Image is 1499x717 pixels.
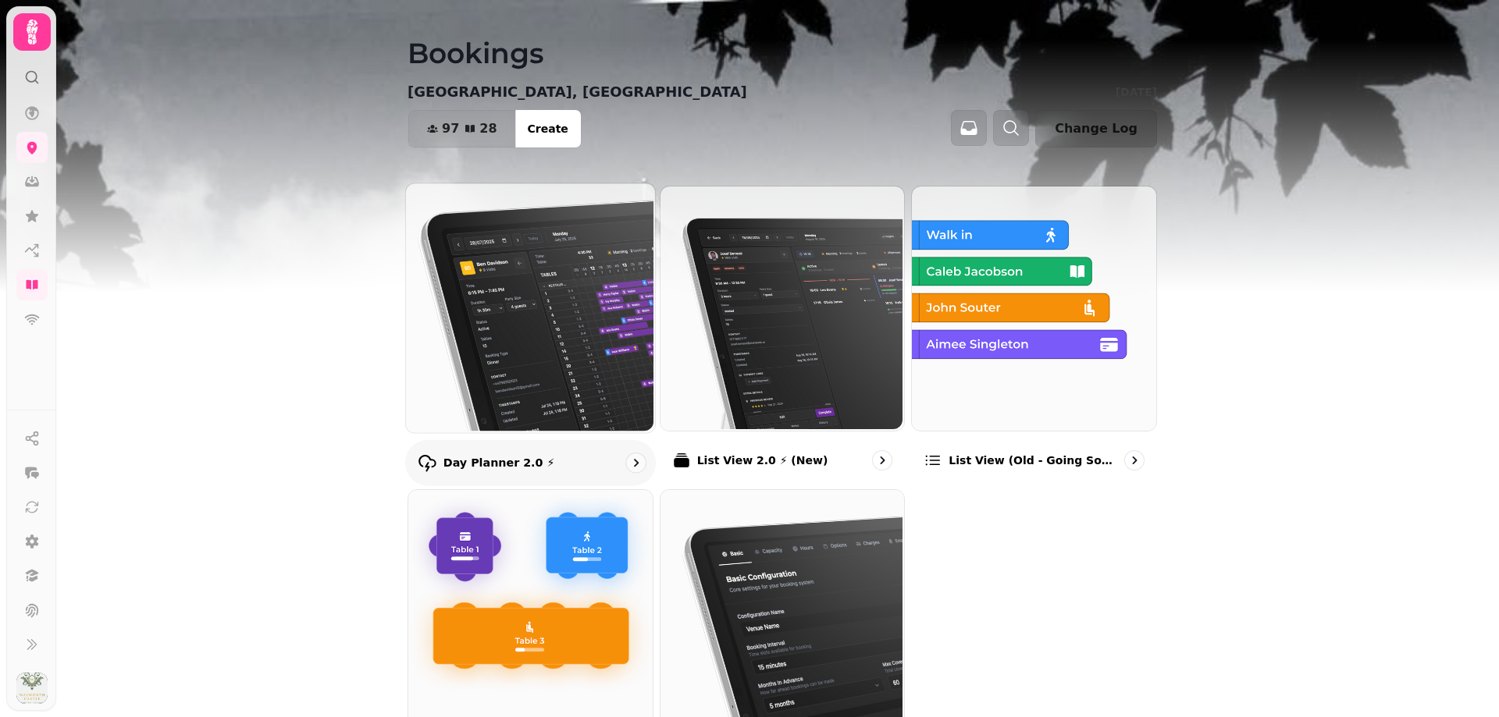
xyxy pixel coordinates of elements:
[697,453,828,468] p: List View 2.0 ⚡ (New)
[408,110,516,147] button: 9728
[1127,453,1142,468] svg: go to
[405,183,656,485] a: Day Planner 2.0 ⚡Day Planner 2.0 ⚡
[13,673,51,704] button: User avatar
[479,122,497,135] span: 28
[408,81,747,103] p: [GEOGRAPHIC_DATA], [GEOGRAPHIC_DATA]
[515,110,581,147] button: Create
[16,673,48,704] img: User avatar
[949,453,1118,468] p: List view (Old - going soon)
[443,455,555,470] p: Day Planner 2.0 ⚡
[1035,110,1157,147] button: Change Log
[628,455,643,470] svg: go to
[404,182,653,431] img: Day Planner 2.0 ⚡
[660,186,906,483] a: List View 2.0 ⚡ (New)List View 2.0 ⚡ (New)
[1116,84,1157,100] p: [DATE]
[528,123,568,134] span: Create
[659,185,903,429] img: List View 2.0 ⚡ (New)
[442,122,459,135] span: 97
[911,186,1157,483] a: List view (Old - going soon)List view (Old - going soon)
[874,453,890,468] svg: go to
[1055,122,1138,135] span: Change Log
[910,185,1155,429] img: List view (Old - going soon)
